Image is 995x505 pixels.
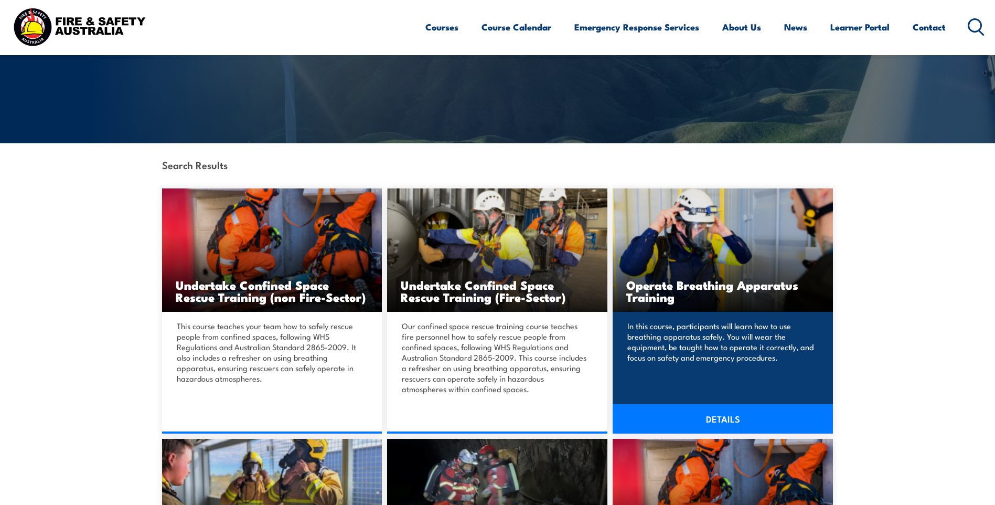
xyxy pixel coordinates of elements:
[177,321,365,384] p: This course teaches your team how to safely rescue people from confined spaces, following WHS Reg...
[913,13,946,41] a: Contact
[784,13,807,41] a: News
[574,13,699,41] a: Emergency Response Services
[627,321,815,363] p: In this course, participants will learn how to use breathing apparatus safely. You will wear the ...
[387,188,607,312] a: Undertake Confined Space Rescue Training (Fire-Sector)
[402,321,590,394] p: Our confined space rescue training course teaches fire personnel how to safely rescue people from...
[162,188,382,312] a: Undertake Confined Space Rescue Training (non Fire-Sector)
[425,13,458,41] a: Courses
[176,279,369,303] h3: Undertake Confined Space Rescue Training (non Fire-Sector)
[387,188,607,312] img: Undertake Confined Space Rescue (Fire-Sector) TRAINING
[626,279,819,303] h3: Operate Breathing Apparatus Training
[401,279,594,303] h3: Undertake Confined Space Rescue Training (Fire-Sector)
[722,13,761,41] a: About Us
[482,13,551,41] a: Course Calendar
[830,13,890,41] a: Learner Portal
[613,188,833,312] img: Operate breathing apparatus-626
[613,188,833,312] a: Operate Breathing Apparatus Training
[162,188,382,312] img: Undertake Confined Space Rescue Training (non Fire-Sector) (2)
[162,157,228,172] strong: Search Results
[613,404,833,434] a: DETAILS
